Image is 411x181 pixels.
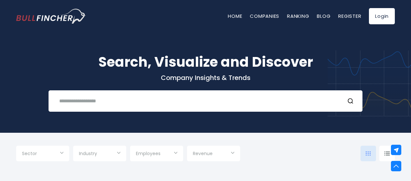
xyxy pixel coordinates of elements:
[228,13,242,19] a: Home
[16,9,86,24] img: Bullfincher logo
[193,148,234,160] input: Selection
[22,151,37,156] span: Sector
[79,151,97,156] span: Industry
[16,52,395,72] h1: Search, Visualize and Discover
[384,151,390,156] img: icon-comp-list-view.svg
[136,148,177,160] input: Selection
[16,9,86,24] a: Go to homepage
[317,13,330,19] a: Blog
[347,97,356,105] button: Search
[79,148,120,160] input: Selection
[193,151,213,156] span: Revenue
[287,13,309,19] a: Ranking
[16,74,395,82] p: Company Insights & Trends
[22,148,63,160] input: Selection
[366,151,371,156] img: icon-comp-grid.svg
[338,13,361,19] a: Register
[250,13,279,19] a: Companies
[369,8,395,24] a: Login
[136,151,161,156] span: Employees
